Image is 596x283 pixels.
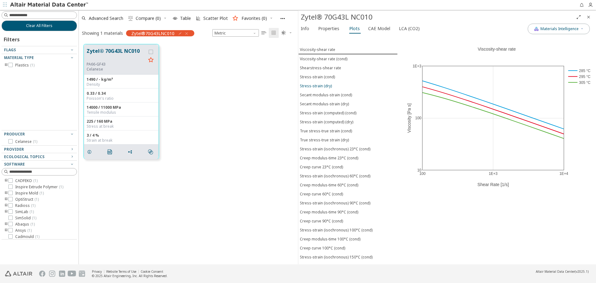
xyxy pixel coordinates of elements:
button: Stress-strain (computed) (cond) [298,108,398,117]
span: SimSolid [15,216,36,221]
div: Creep curve 23°C (cond) [300,164,343,170]
button: Creep curve 23°C (cond) [298,162,398,171]
span: ( 1 ) [39,190,44,196]
span: Favorites (0) [242,16,267,21]
button: Material Type [2,54,77,62]
button: Stress-strain (isochronous) 23°C (cond) [298,144,398,153]
button: Close [584,12,594,22]
span: ( 1 ) [33,139,37,144]
button: Tile View [269,28,279,38]
div: Stress-strain (computed) (dry) [300,119,353,125]
span: Plots [349,24,360,34]
i: toogle group [4,228,8,233]
i: toogle group [4,222,8,227]
button: Creep modulus-time 150°C (cond) [298,262,398,271]
a: Privacy [92,269,102,274]
div: © 2025 Altair Engineering, Inc. All Rights Reserved. [92,274,168,278]
button: Viscosity-shear rate (cond) [298,54,398,63]
button: Details [84,146,97,158]
button: Similar search [145,146,158,158]
button: Favorite [146,55,156,65]
div: Zytel® 70G43L NC010 [301,12,574,22]
button: Secant modulus-strain (cond) [298,90,398,99]
div: Creep modulus-time 90°C (cond) [300,209,358,215]
img: Altair Material Data Center [10,2,89,8]
button: Stress-strain (dry) [298,81,398,90]
div: Viscosity-shear rate (cond) [300,56,347,62]
span: CAE Model [368,24,390,34]
img: Altair Engineering [5,271,32,276]
button: AI CopilotMaterials Intelligence [528,24,590,34]
div: Creep curve 100°C (cond) [300,245,345,251]
span: ( 1 ) [30,221,35,227]
div: Stress-strain (isochronous) 23°C (cond) [300,146,370,152]
i: toogle group [4,178,8,183]
span: Table [180,16,191,21]
button: Stress-strain (isochronous) 60°C (cond) [298,171,398,180]
div: Creep modulus-time 100°C (cond) [300,236,360,242]
span: Scatter Plot [203,16,228,21]
button: Zytel® 70G43L NC010 [87,47,146,62]
div: Unit System [212,29,259,37]
button: Creep curve 90°C (cond) [298,217,398,226]
div: Viscosity-shear rate [300,47,335,52]
button: PDF Download [105,146,118,158]
span: Producer [4,131,25,137]
button: True stress-true strain (dry) [298,135,398,144]
button: Theme [279,28,295,38]
span: ( 1 ) [31,203,35,208]
div: Stress-strain (isochronous) 60°C (cond) [300,173,370,179]
span: ( 1 ) [30,62,34,68]
p: Celanese [87,67,146,72]
button: Stress-strain (isochronous) 150°C (cond) [298,253,398,262]
i:  [148,149,153,154]
span: SimLab [15,209,34,214]
span: Compare (0) [136,16,161,21]
div: Strain at break [87,138,156,143]
div: Tensile modulus [87,110,156,115]
div: 1490 / - kg/m³ [87,77,156,82]
button: Creep modulus-time 60°C (cond) [298,180,398,189]
div: 0.33 / 0.34 [87,91,156,96]
button: Share [125,146,138,158]
span: Inspire Mold [15,191,44,196]
i:  [271,30,276,35]
i:  [261,30,266,35]
span: ( 1 ) [32,215,36,221]
button: Full Screen [574,12,584,22]
span: Ansys [15,228,32,233]
span: ( 1 ) [59,184,63,189]
span: Plastics [15,63,34,68]
span: Clear All Filters [26,23,52,28]
div: PA66-GF43 [87,62,146,67]
span: ( 1 ) [29,209,34,214]
button: Creep modulus-time 100°C (cond) [298,235,398,244]
div: 225 / 160 MPa [87,119,156,124]
img: AI Copilot [534,26,539,31]
button: Stress-strain (isochronous) 90°C (cond) [298,199,398,208]
button: Software [2,161,77,168]
span: Materials Intelligence [540,26,579,31]
span: Info [301,24,309,34]
span: Altair Material Data Center [536,269,575,274]
button: Flags [2,46,77,54]
i:  [128,16,133,21]
span: OptiStruct [15,197,39,202]
span: ( 1 ) [33,178,38,183]
span: Radioss [15,203,35,208]
div: True stress-true strain (dry) [300,137,349,143]
div: Showing 1 materials [82,30,123,36]
i: toogle group [4,209,8,214]
button: Shearstress-shear rate [298,63,398,72]
div: Shearstress-shear rate [300,65,341,71]
div: Poisson's ratio [87,96,156,101]
span: Zytel®70G43LNC010 [131,30,174,36]
div: Stress-strain (cond) [300,74,335,80]
button: True stress-true strain (cond) [298,126,398,135]
i:  [281,30,286,35]
span: Flags [4,47,16,52]
div: True stress-true strain (cond) [300,128,352,134]
button: Stress-strain (cond) [298,72,398,81]
div: Stress-strain (isochronous) 90°C (cond) [300,200,370,206]
button: Provider [2,146,77,153]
